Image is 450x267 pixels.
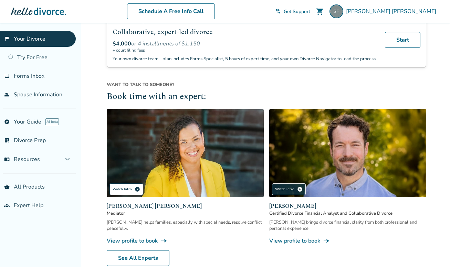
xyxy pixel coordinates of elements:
span: + court filing fees [113,47,377,53]
span: line_end_arrow_notch [323,237,330,244]
a: View profile to bookline_end_arrow_notch [107,237,264,245]
span: Forms Inbox [14,72,44,80]
a: See All Experts [107,250,169,266]
div: Watch Intro [272,183,306,195]
span: flag_2 [4,36,10,42]
span: play_circle [135,186,140,192]
span: menu_book [4,157,10,162]
h2: Book time with an expert: [107,90,426,104]
iframe: Chat Widget [416,234,450,267]
a: Schedule A Free Info Call [127,3,215,19]
span: Resources [4,156,40,163]
span: [PERSON_NAME] [PERSON_NAME] [107,202,264,210]
span: line_end_arrow_notch [160,237,167,244]
img: John Duffy [269,109,426,197]
span: Certified Divorce Financial Analyst and Collaborative Divorce [269,210,426,216]
span: Want to talk to someone? [107,82,426,88]
h2: Collaborative, expert-led divorce [113,27,377,37]
img: fialkowskishelby@gmail.com [329,4,343,18]
p: Your own divorce team - plan includes Forms Specialist, 5 hours of expert time, and your own Divo... [113,56,377,62]
span: people [4,92,10,97]
span: $4,000 [113,40,131,47]
span: play_circle [297,186,303,192]
span: inbox [4,73,10,79]
span: shopping_cart [316,7,324,15]
span: shopping_basket [4,184,10,190]
div: [PERSON_NAME] helps families, especially with special needs, resolve conflict peacefully. [107,219,264,232]
span: phone_in_talk [275,9,281,14]
div: [PERSON_NAME] brings divorce financial clarity from both professional and personal experience. [269,219,426,232]
span: explore [4,119,10,125]
span: [PERSON_NAME] [269,202,426,210]
div: Watch Intro [109,183,143,195]
a: Start [385,32,420,48]
img: Claudia Brown Coulter [107,109,264,197]
span: list_alt_check [4,138,10,143]
div: or 4 installments of $1,150 [113,40,377,47]
span: groups [4,203,10,208]
a: phone_in_talkGet Support [275,8,310,15]
span: [PERSON_NAME] [PERSON_NAME] [346,8,439,15]
a: View profile to bookline_end_arrow_notch [269,237,426,245]
span: Mediator [107,210,264,216]
span: expand_more [63,155,72,163]
span: Get Support [284,8,310,15]
span: AI beta [45,118,59,125]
